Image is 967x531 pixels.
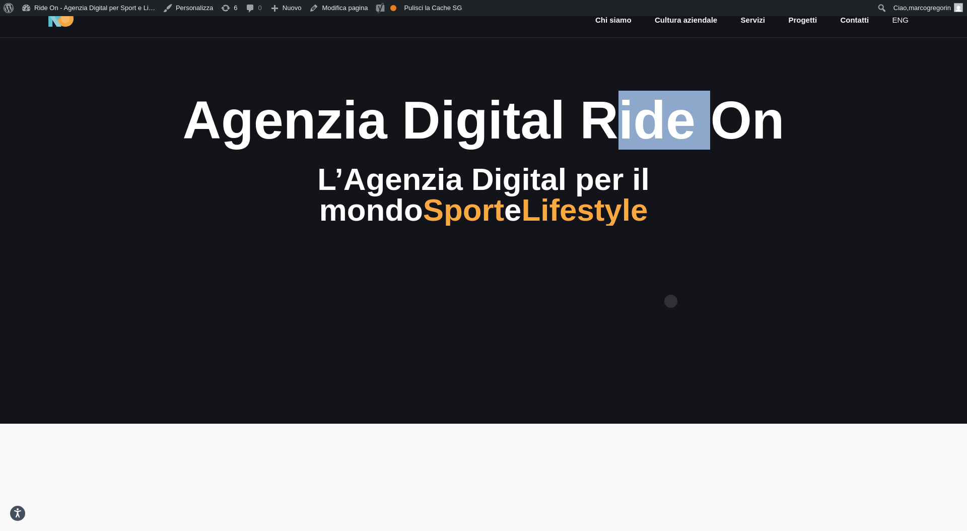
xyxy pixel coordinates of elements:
[909,4,951,12] span: marcogregorin
[891,15,910,26] a: eng
[149,164,818,226] div: L’Agenzia Digital per il mondo e
[654,15,718,26] a: Cultura aziendale
[149,91,818,150] div: Agenzia Digital Ride On
[839,15,870,26] a: Contatti
[423,192,504,227] span: Sport
[390,5,396,11] div: OK
[521,192,648,227] span: Lifestyle
[48,11,74,27] img: Ride On Agency
[787,15,818,26] a: Progetti
[740,15,766,26] a: Servizi
[594,15,633,26] a: Chi siamo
